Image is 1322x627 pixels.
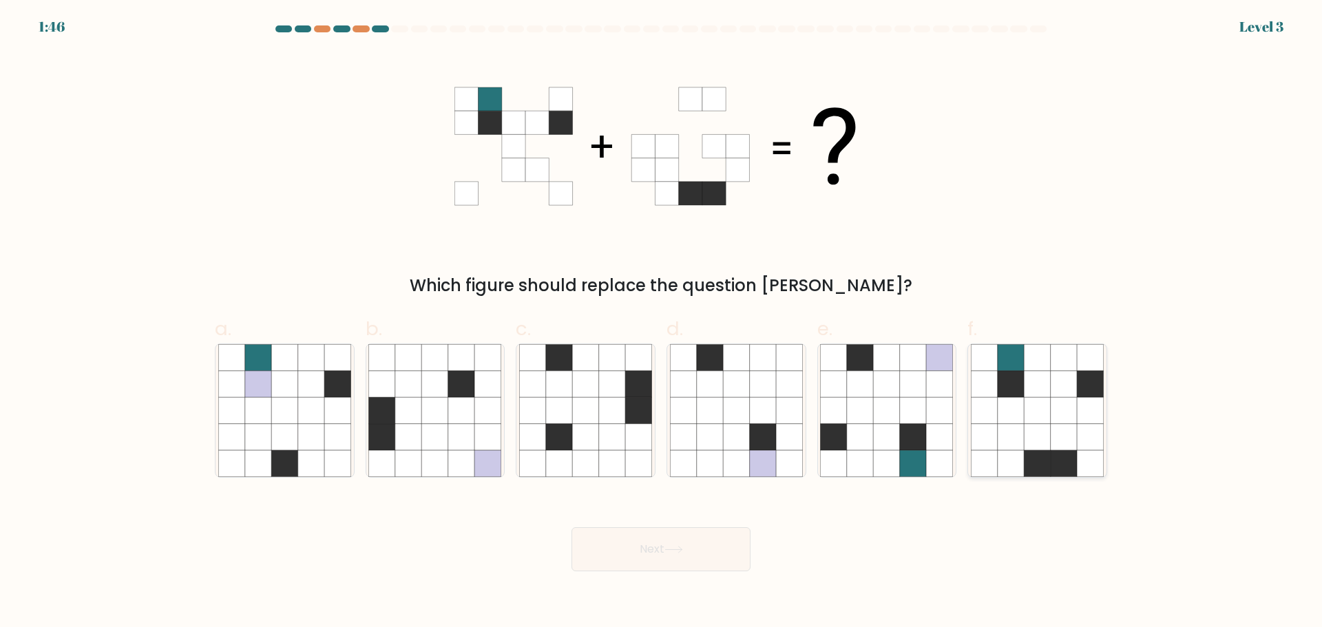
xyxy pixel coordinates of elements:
[516,315,531,342] span: c.
[571,527,751,571] button: Next
[817,315,832,342] span: e.
[366,315,382,342] span: b.
[215,315,231,342] span: a.
[39,17,65,37] div: 1:46
[667,315,683,342] span: d.
[223,273,1099,298] div: Which figure should replace the question [PERSON_NAME]?
[1239,17,1283,37] div: Level 3
[967,315,977,342] span: f.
